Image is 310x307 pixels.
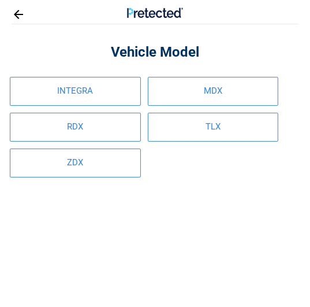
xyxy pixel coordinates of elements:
[127,8,183,18] img: Main Logo
[10,149,141,177] a: ZDX
[10,77,141,106] a: INTEGRA
[10,113,141,142] a: RDX
[148,77,279,106] a: MDX
[9,43,301,62] h2: Vehicle Model
[148,113,279,142] a: TLX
